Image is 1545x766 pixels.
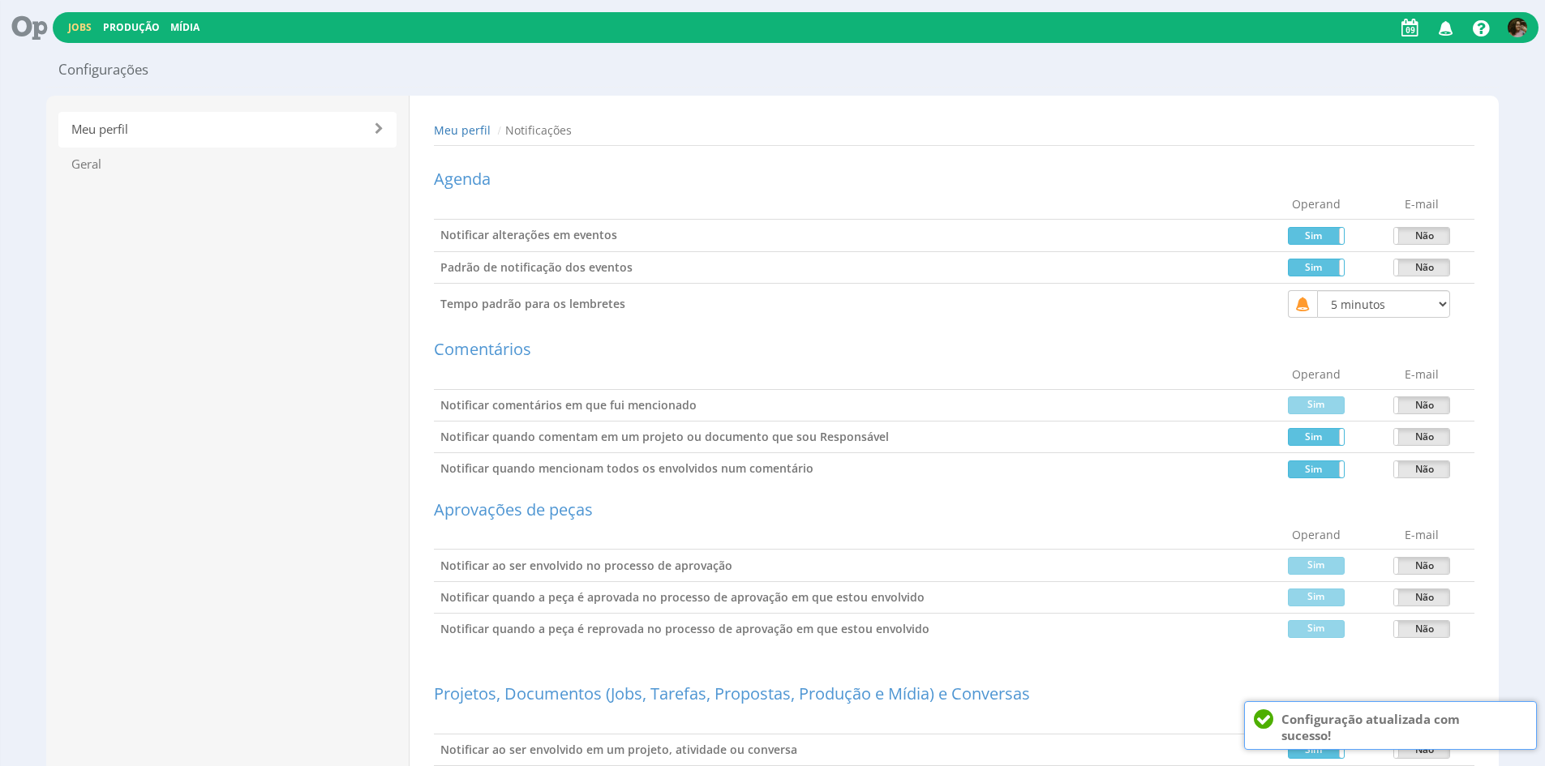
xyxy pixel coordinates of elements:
label: Não [1394,558,1449,574]
th: E-mail [1369,190,1474,219]
label: Sim [1289,397,1344,413]
label: Sim [1289,228,1344,244]
label: Sim [1289,742,1344,758]
th: Operand [1264,190,1369,219]
h2: Agenda [434,170,1474,188]
span: Tempo padrão para os lembretes [440,296,625,311]
label: Não [1394,397,1449,413]
span: Notificar quando a peça é reprovada no processo de aprovação em que estou envolvido [440,621,929,636]
span: Notificar quando comentam em um projeto ou documento que sou Responsável [440,429,889,444]
span: Meu perfil [58,112,397,147]
span: Notificar alterações em eventos [440,227,617,242]
span: Geral [58,147,397,182]
label: Sim [1289,259,1344,276]
th: Operand [1264,360,1369,389]
strong: Configuração atualizada com sucesso! [1281,711,1460,743]
label: Sim [1289,558,1344,574]
h2: Comentários [434,340,1474,358]
button: Produção [98,19,165,35]
a: Produção [103,20,160,34]
span: Configurações [58,60,148,79]
a: Mídia [170,20,200,34]
label: Sim [1289,621,1344,637]
label: Não [1394,259,1449,276]
button: Mídia [165,19,204,35]
label: Não [1394,589,1449,606]
span: Notificar comentários em que fui mencionado [440,397,697,413]
span: Notificar ao ser envolvido no processo de aprovação [440,558,732,573]
label: Não [1394,228,1449,244]
h2: Aprovações de peças [434,501,1474,519]
th: E-mail [1369,520,1474,550]
td: Notificar ao ser envolvido em um projeto, atividade ou conversa [434,734,1264,766]
label: Sim [1289,589,1344,606]
button: Jobs [63,19,97,35]
label: Não [1394,621,1449,637]
label: Não [1394,461,1449,477]
li: Meu perfil [434,122,491,139]
label: Não [1394,742,1449,758]
span: Notificar quando a peça é aprovada no processo de aprovação em que estou envolvido [440,589,925,605]
label: Sim [1289,429,1344,445]
label: Não [1394,429,1449,445]
th: Operand [1264,520,1369,550]
span: Padrão de notificação dos eventos [440,259,633,275]
img: 1744313071_afde2b_screenshot_20250410_162151_photos.jpg [1508,18,1527,37]
label: Sim [1289,461,1344,477]
span: Notificar quando mencionam todos os envolvidos num comentário [440,460,813,476]
a: Jobs [68,20,92,34]
th: E-mail [1369,360,1474,389]
h2: Projetos, Documentos (Jobs, Tarefas, Propostas, Produção e Mídia) e Conversas [434,685,1474,703]
li: Notificações [494,122,572,139]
